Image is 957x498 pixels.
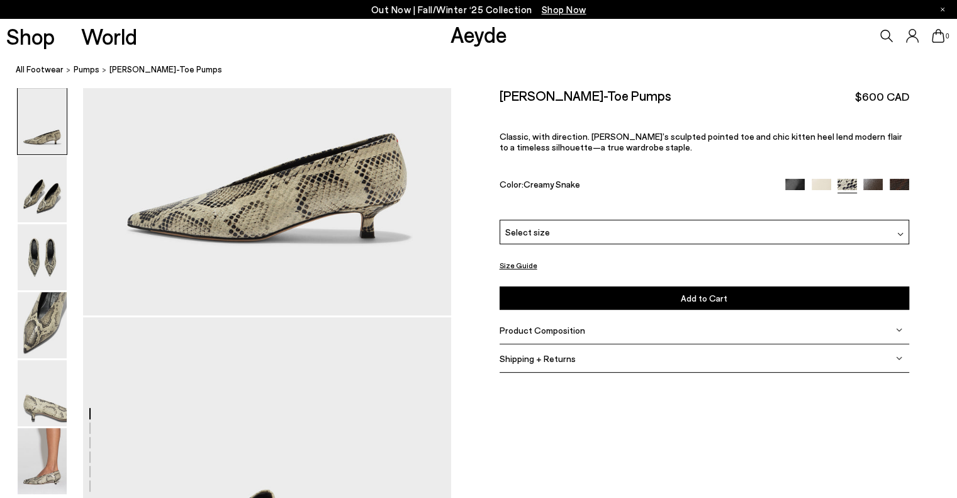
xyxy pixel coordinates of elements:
p: Classic, with direction. [PERSON_NAME]’s sculpted pointed toe and chic kitten heel lend modern fl... [500,131,909,152]
button: Add to Cart [500,286,909,310]
nav: breadcrumb [16,53,957,88]
span: $600 CAD [855,89,909,105]
img: Clara Pointed-Toe Pumps - Image 2 [18,156,67,222]
a: World [81,25,137,47]
a: pumps [74,63,99,76]
img: Clara Pointed-Toe Pumps - Image 4 [18,292,67,358]
img: Clara Pointed-Toe Pumps - Image 6 [18,428,67,494]
span: Product Composition [500,325,585,336]
img: svg%3E [897,231,904,237]
span: Shipping + Returns [500,353,576,364]
p: Out Now | Fall/Winter ‘25 Collection [371,2,586,18]
img: svg%3E [896,355,902,361]
a: All Footwear [16,63,64,76]
div: Color: [500,179,773,193]
img: svg%3E [896,327,902,333]
a: 0 [932,29,944,43]
h2: [PERSON_NAME]-Toe Pumps [500,88,671,103]
span: 0 [944,33,951,40]
span: [PERSON_NAME]-Toe Pumps [109,63,222,76]
img: Clara Pointed-Toe Pumps - Image 3 [18,224,67,290]
button: Size Guide [500,257,537,273]
img: Clara Pointed-Toe Pumps - Image 5 [18,360,67,426]
span: pumps [74,64,99,74]
img: Clara Pointed-Toe Pumps - Image 1 [18,88,67,154]
span: Creamy Snake [523,179,580,190]
a: Aeyde [451,21,507,47]
a: Shop [6,25,55,47]
span: Add to Cart [681,293,727,303]
span: Navigate to /collections/new-in [542,4,586,15]
span: Select size [505,225,550,239]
